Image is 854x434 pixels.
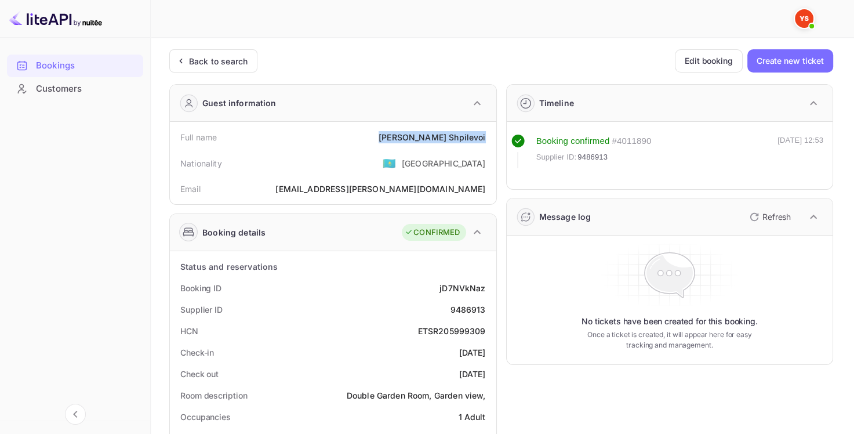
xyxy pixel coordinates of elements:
[189,55,248,67] div: Back to search
[582,330,757,350] p: Once a ticket is created, it will appear here for easy tracking and management.
[612,135,651,148] div: # 4011890
[458,411,485,423] div: 1 Adult
[536,135,610,148] div: Booking confirmed
[9,9,102,28] img: LiteAPI logo
[36,59,137,73] div: Bookings
[7,78,143,99] a: Customers
[180,303,223,316] div: Supplier ID
[180,411,231,423] div: Occupancies
[795,9,813,28] img: Yandex Support
[36,82,137,96] div: Customers
[675,49,743,73] button: Edit booking
[459,346,486,359] div: [DATE]
[180,368,219,380] div: Check out
[180,346,214,359] div: Check-in
[577,151,608,163] span: 9486913
[418,325,486,337] div: ETSR205999309
[202,97,277,109] div: Guest information
[7,78,143,100] div: Customers
[347,389,486,402] div: Double Garden Room, Garden view,
[777,135,823,168] div: [DATE] 12:53
[7,55,143,76] a: Bookings
[405,227,460,238] div: CONFIRMED
[180,261,278,273] div: Status and reservations
[180,389,247,402] div: Room description
[539,97,574,109] div: Timeline
[180,183,201,195] div: Email
[402,157,486,169] div: [GEOGRAPHIC_DATA]
[459,368,486,380] div: [DATE]
[536,151,577,163] span: Supplier ID:
[180,325,198,337] div: HCN
[65,404,86,425] button: Collapse navigation
[383,153,396,173] span: United States
[582,316,758,327] p: No tickets have been created for this booking.
[379,131,485,143] div: [PERSON_NAME] Shpilevoi
[450,303,485,316] div: 9486913
[275,183,485,195] div: [EMAIL_ADDRESS][PERSON_NAME][DOMAIN_NAME]
[180,282,221,294] div: Booking ID
[202,226,266,238] div: Booking details
[539,211,591,223] div: Message log
[762,211,791,223] p: Refresh
[180,157,222,169] div: Nationality
[743,208,795,226] button: Refresh
[439,282,485,294] div: jD7NVkNaz
[747,49,833,73] button: Create new ticket
[7,55,143,77] div: Bookings
[180,131,217,143] div: Full name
